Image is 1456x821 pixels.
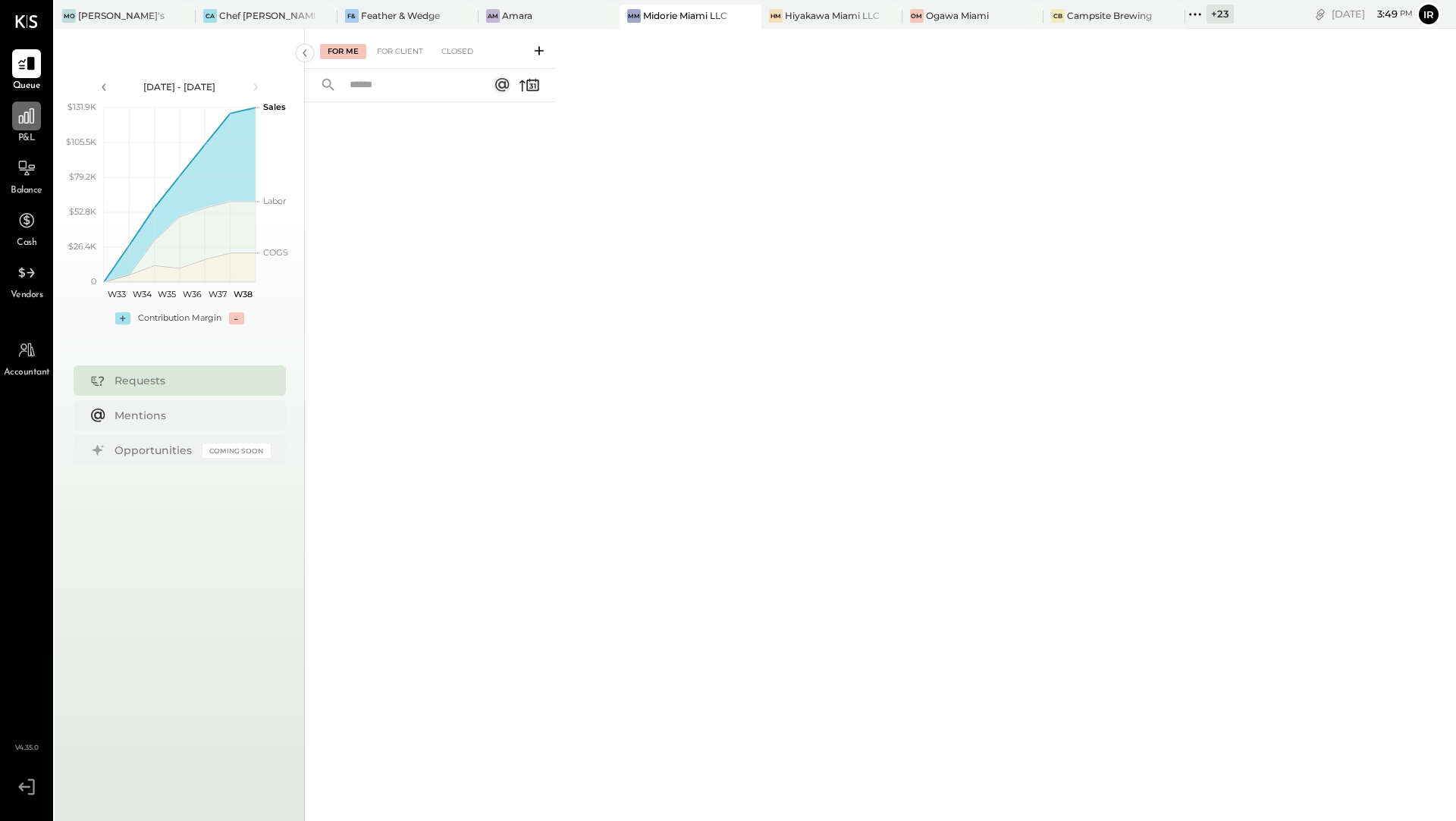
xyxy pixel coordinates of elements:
[183,289,202,299] text: W36
[91,276,96,287] text: 0
[69,171,96,182] text: $79.2K
[203,9,217,23] div: CA
[1067,9,1152,22] div: Campsite Brewing
[107,289,125,299] text: W33
[18,132,36,146] span: P&L
[910,9,924,23] div: OM
[209,289,227,299] text: W37
[115,312,130,324] div: +
[434,44,481,59] div: Closed
[1313,6,1328,22] div: copy link
[263,102,286,112] text: Sales
[1,259,52,302] a: Vendors
[62,9,76,23] div: Mo
[115,408,263,423] div: Mentions
[115,373,263,388] div: Requests
[202,443,271,458] div: Coming Soon
[263,196,286,206] text: Labor
[67,102,96,112] text: $131.9K
[1332,7,1413,21] div: [DATE]
[263,247,288,258] text: COGS
[1,206,52,250] a: Cash
[158,289,176,299] text: W35
[769,9,783,23] div: HM
[361,9,440,22] div: Feather & Wedge
[1,336,52,380] a: Accountant
[115,443,195,458] div: Opportunities
[345,9,359,23] div: F&
[1207,5,1234,24] div: + 23
[66,136,96,147] text: $105.5K
[1,49,52,93] a: Queue
[4,366,50,380] span: Accountant
[13,80,41,93] span: Queue
[627,9,641,23] div: MM
[1051,9,1065,23] div: CB
[1417,2,1441,27] button: Ir
[115,80,244,93] div: [DATE] - [DATE]
[68,241,96,252] text: $26.4K
[320,44,366,59] div: For Me
[502,9,532,22] div: Amara
[486,9,500,23] div: Am
[219,9,314,22] div: Chef [PERSON_NAME]'s Vineyard Restaurant
[369,44,431,59] div: For Client
[138,312,221,324] div: Contribution Margin
[132,289,152,299] text: W34
[78,9,165,22] div: [PERSON_NAME]'s
[785,9,880,22] div: Hiyakawa Miami LLC
[1,102,52,146] a: P&L
[1,154,52,198] a: Balance
[69,206,96,217] text: $52.8K
[233,289,252,299] text: W38
[17,237,36,250] span: Cash
[11,184,42,198] span: Balance
[11,289,43,302] span: Vendors
[229,312,244,324] div: -
[926,9,989,22] div: Ogawa Miami
[643,9,727,22] div: Midorie Miami LLC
